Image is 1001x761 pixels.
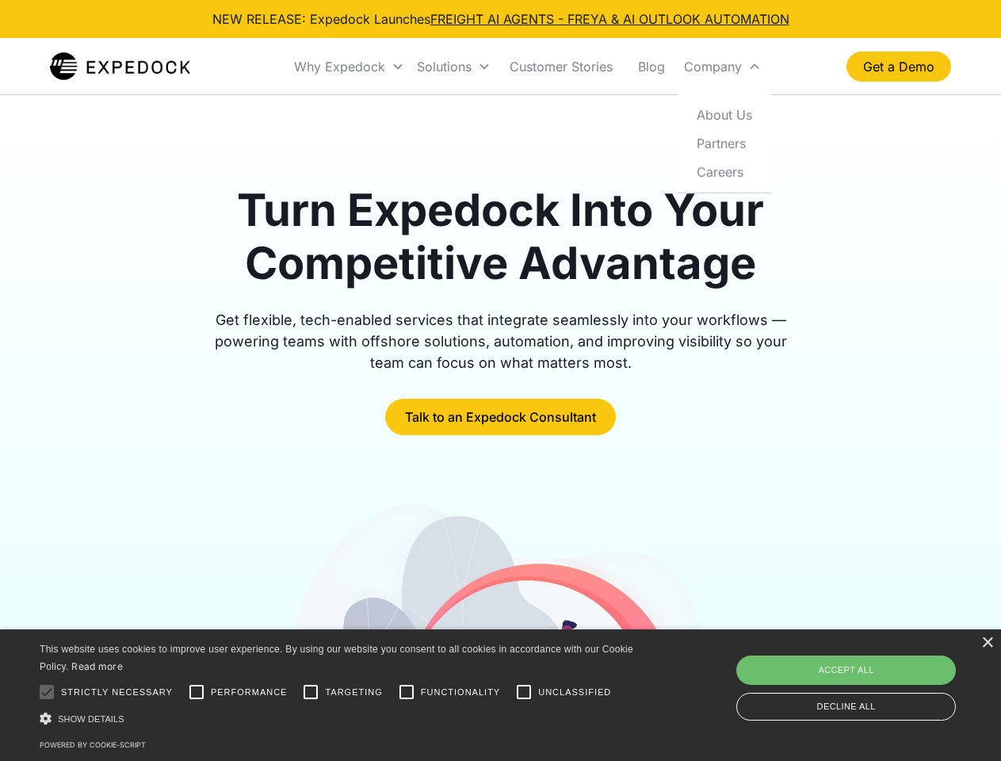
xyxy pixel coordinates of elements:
[50,51,190,82] a: home
[678,40,767,94] div: Company
[684,128,765,157] a: Partners
[846,52,951,82] a: Get a Demo
[288,40,411,94] div: Why Expedock
[737,590,1001,761] iframe: Chat Widget
[40,644,633,673] span: This website uses cookies to improve user experience. By using our website you consent to all coo...
[421,686,500,699] span: Functionality
[325,686,382,699] span: Targeting
[40,740,146,749] a: Powered by cookie-script
[197,309,805,373] div: Get flexible, tech-enabled services that integrate seamlessly into your workflows — powering team...
[684,59,742,75] div: Company
[71,660,123,672] a: Read more
[430,11,789,27] a: FREIGHT AI AGENTS - FREYA & AI OUTLOOK AUTOMATION
[61,686,173,699] span: Strictly necessary
[497,40,625,94] a: Customer Stories
[385,399,616,435] a: Talk to an Expedock Consultant
[625,40,678,94] a: Blog
[684,157,765,185] a: Careers
[294,59,385,75] div: Why Expedock
[197,184,805,290] h1: Turn Expedock Into Your Competitive Advantage
[211,686,288,699] span: Performance
[58,714,124,724] span: Show details
[50,51,190,82] img: Expedock Logo
[538,686,611,699] span: Unclassified
[40,710,639,727] div: Show details
[678,94,771,193] nav: Company
[417,59,472,75] div: Solutions
[684,100,765,128] a: About Us
[411,40,497,94] div: Solutions
[212,10,789,29] div: NEW RELEASE: Expedock Launches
